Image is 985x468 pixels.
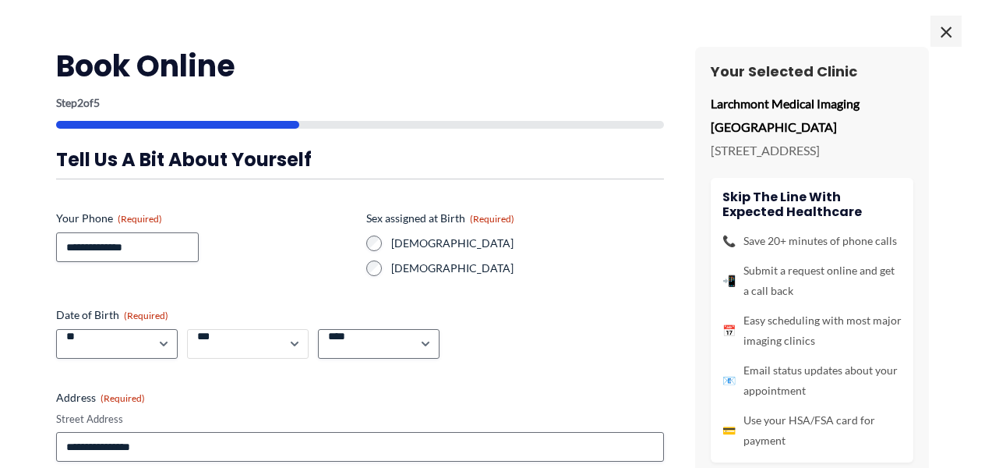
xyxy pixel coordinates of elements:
legend: Sex assigned at Birth [366,211,514,226]
span: 💳 [722,420,736,441]
label: Your Phone [56,211,354,226]
h3: Tell us a bit about yourself [56,147,664,172]
span: 📧 [722,370,736,391]
span: (Required) [124,310,168,321]
li: Submit a request online and get a call back [722,261,902,301]
li: Save 20+ minutes of phone calls [722,231,902,251]
li: Use your HSA/FSA card for payment [722,410,902,451]
h2: Book Online [56,47,664,85]
span: (Required) [470,213,514,225]
h3: Your Selected Clinic [711,62,913,80]
label: [DEMOGRAPHIC_DATA] [391,261,664,276]
span: 📅 [722,321,736,341]
label: Street Address [56,412,664,427]
p: Larchmont Medical Imaging [GEOGRAPHIC_DATA] [711,92,913,138]
span: (Required) [101,392,145,404]
h4: Skip the line with Expected Healthcare [722,190,902,219]
span: 📞 [722,231,736,251]
label: [DEMOGRAPHIC_DATA] [391,236,664,251]
span: (Required) [118,213,162,225]
span: 5 [94,96,100,109]
legend: Date of Birth [56,307,168,323]
p: Step of [56,97,664,108]
span: 2 [77,96,83,109]
legend: Address [56,390,145,406]
span: × [930,16,962,47]
p: [STREET_ADDRESS] [711,139,913,162]
span: 📲 [722,271,736,291]
li: Email status updates about your appointment [722,360,902,401]
li: Easy scheduling with most major imaging clinics [722,310,902,351]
